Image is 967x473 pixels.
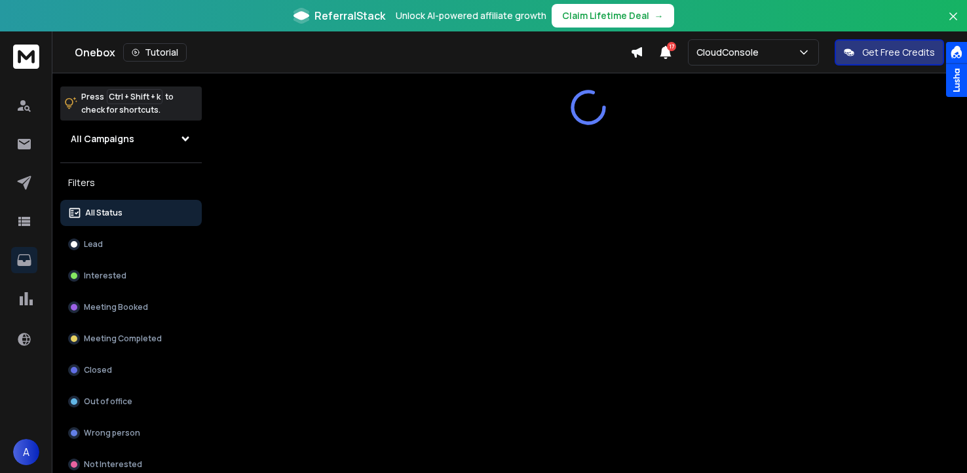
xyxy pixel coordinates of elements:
[60,388,202,415] button: Out of office
[835,39,944,66] button: Get Free Credits
[107,89,162,104] span: Ctrl + Shift + k
[75,43,630,62] div: Onebox
[945,8,962,39] button: Close banner
[60,357,202,383] button: Closed
[60,126,202,152] button: All Campaigns
[84,365,112,375] p: Closed
[84,333,162,344] p: Meeting Completed
[13,439,39,465] button: A
[667,42,676,51] span: 17
[60,263,202,289] button: Interested
[84,396,132,407] p: Out of office
[84,271,126,281] p: Interested
[60,200,202,226] button: All Status
[552,4,674,28] button: Claim Lifetime Deal→
[396,9,546,22] p: Unlock AI-powered affiliate growth
[60,326,202,352] button: Meeting Completed
[60,294,202,320] button: Meeting Booked
[60,420,202,446] button: Wrong person
[81,90,174,117] p: Press to check for shortcuts.
[71,132,134,145] h1: All Campaigns
[85,208,123,218] p: All Status
[60,174,202,192] h3: Filters
[696,46,764,59] p: CloudConsole
[84,459,142,470] p: Not Interested
[60,231,202,257] button: Lead
[123,43,187,62] button: Tutorial
[654,9,664,22] span: →
[314,8,385,24] span: ReferralStack
[84,428,140,438] p: Wrong person
[84,239,103,250] p: Lead
[862,46,935,59] p: Get Free Credits
[84,302,148,312] p: Meeting Booked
